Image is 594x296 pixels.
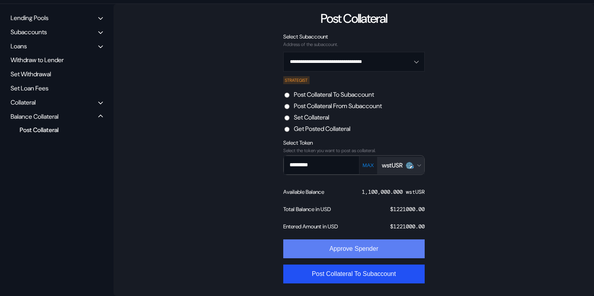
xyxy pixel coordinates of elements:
div: Post Collateral [321,10,387,27]
div: Available Balance [283,188,324,195]
button: MAX [360,162,376,169]
div: 1,100,000.000 wstUSR [362,188,425,195]
img: USR_LOGO.png [406,162,413,169]
label: Post Collateral To Subaccount [294,90,374,99]
div: Collateral [11,98,36,107]
div: Select the token you want to post as collateral. [283,148,425,153]
div: Post Collateral [16,125,92,135]
button: Open menu [283,52,425,72]
div: $ 1221000.00 [390,206,425,213]
div: Total Balance in USD [283,206,331,213]
div: Loans [11,42,27,50]
div: $ 1221000.00 [390,223,425,230]
label: Post Collateral From Subaccount [294,102,382,110]
label: Set Collateral [294,113,329,121]
div: Address of the subaccount. [283,42,425,47]
div: Set Withdrawal [8,68,106,80]
button: Approve Spender [283,239,425,258]
div: Entered Amount in USD [283,223,338,230]
div: Select Subaccount [283,33,425,40]
button: Post Collateral To Subaccount [283,265,425,283]
div: Set Loan Fees [8,82,106,94]
img: arbitrum-Dowo5cUs.svg [409,164,414,169]
div: Lending Pools [11,14,48,22]
div: Select Token [283,139,425,146]
div: STRATEGIST [283,76,310,84]
div: wstUSR [382,161,403,169]
label: Get Posted Collateral [294,125,350,133]
div: Balance Collateral [11,112,59,121]
div: Withdraw to Lender [8,54,106,66]
button: Open menu for selecting token for payment [377,157,424,174]
div: Subaccounts [11,28,47,36]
